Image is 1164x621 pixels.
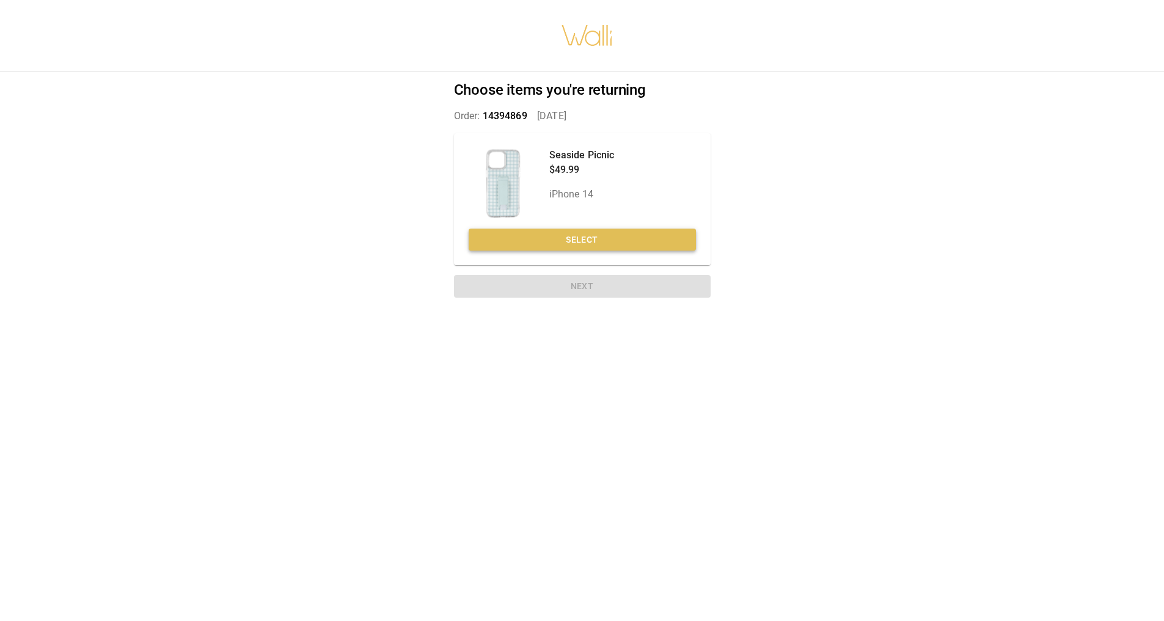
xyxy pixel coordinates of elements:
[549,148,615,163] p: Seaside Picnic
[549,187,615,202] p: iPhone 14
[454,81,711,99] h2: Choose items you're returning
[549,163,615,177] p: $49.99
[454,109,711,123] p: Order: [DATE]
[469,229,696,251] button: Select
[483,110,527,122] span: 14394869
[561,9,613,62] img: walli-inc.myshopify.com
